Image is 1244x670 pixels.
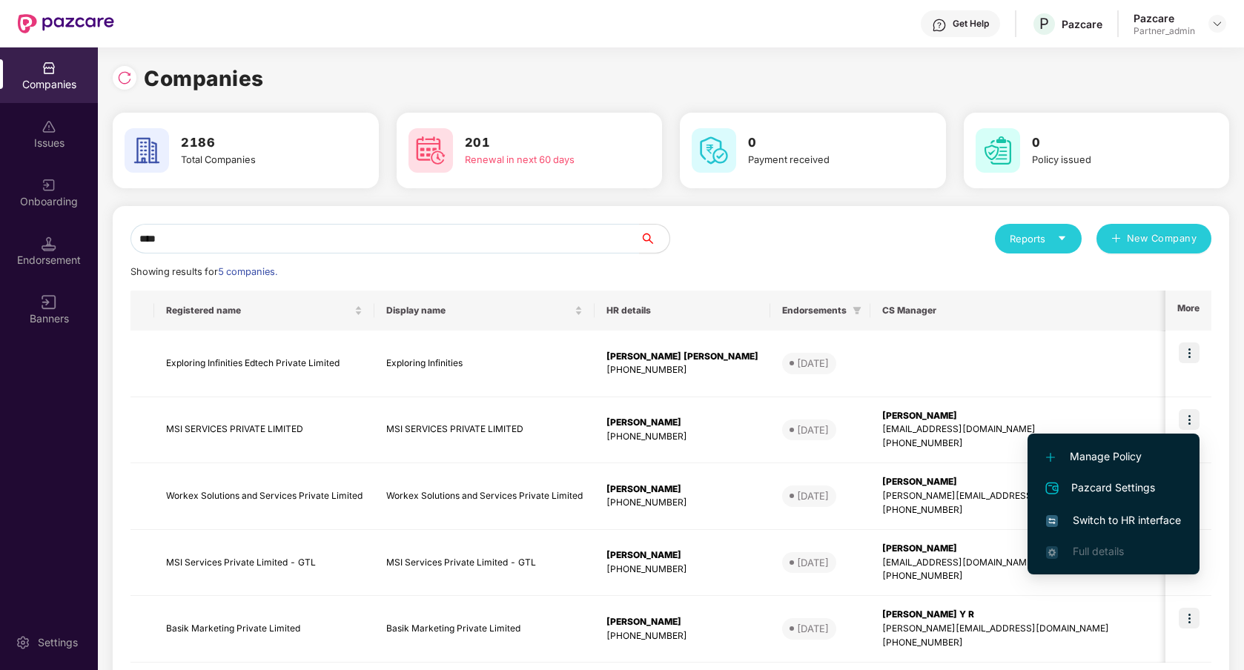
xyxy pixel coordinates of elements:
div: Total Companies [181,153,338,167]
span: Registered name [166,305,351,316]
span: filter [853,306,861,315]
td: MSI Services Private Limited - GTL [154,530,374,597]
div: [EMAIL_ADDRESS][DOMAIN_NAME] [882,556,1182,570]
div: [PERSON_NAME][EMAIL_ADDRESS][DOMAIN_NAME] [882,622,1182,636]
div: Payment received [748,153,905,167]
div: [PHONE_NUMBER] [882,503,1182,517]
span: Manage Policy [1046,448,1181,465]
img: svg+xml;base64,PHN2ZyB3aWR0aD0iMjAiIGhlaWdodD0iMjAiIHZpZXdCb3g9IjAgMCAyMCAyMCIgZmlsbD0ibm9uZSIgeG... [42,178,56,193]
h3: 0 [1032,133,1189,153]
img: svg+xml;base64,PHN2ZyBpZD0iU2V0dGluZy0yMHgyMCIgeG1sbnM9Imh0dHA6Ly93d3cudzMub3JnLzIwMDAvc3ZnIiB3aW... [16,635,30,650]
img: svg+xml;base64,PHN2ZyBpZD0iSGVscC0zMngzMiIgeG1sbnM9Imh0dHA6Ly93d3cudzMub3JnLzIwMDAvc3ZnIiB3aWR0aD... [932,18,947,33]
div: Renewal in next 60 days [465,153,622,167]
td: MSI Services Private Limited - GTL [374,530,595,597]
div: [DATE] [797,488,829,503]
button: search [639,224,670,253]
div: [PERSON_NAME] Y R [882,608,1182,622]
td: Exploring Infinities [374,331,595,397]
div: [PERSON_NAME] [606,615,758,629]
div: [PERSON_NAME] [882,542,1182,556]
span: Showing results for [130,266,277,277]
div: [PHONE_NUMBER] [882,636,1182,650]
div: [PHONE_NUMBER] [606,496,758,510]
img: svg+xml;base64,PHN2ZyBpZD0iQ29tcGFuaWVzIiB4bWxucz0iaHR0cDovL3d3dy53My5vcmcvMjAwMC9zdmciIHdpZHRoPS... [42,61,56,76]
img: svg+xml;base64,PHN2ZyB4bWxucz0iaHR0cDovL3d3dy53My5vcmcvMjAwMC9zdmciIHdpZHRoPSIxNiIgaGVpZ2h0PSIxNi... [1046,515,1058,527]
td: Exploring Infinities Edtech Private Limited [154,331,374,397]
img: New Pazcare Logo [18,14,114,33]
div: Pazcare [1062,17,1102,31]
div: [PHONE_NUMBER] [882,437,1182,451]
img: svg+xml;base64,PHN2ZyB4bWxucz0iaHR0cDovL3d3dy53My5vcmcvMjAwMC9zdmciIHdpZHRoPSI2MCIgaGVpZ2h0PSI2MC... [408,128,453,173]
span: New Company [1127,231,1197,246]
img: svg+xml;base64,PHN2ZyBpZD0iRHJvcGRvd24tMzJ4MzIiIHhtbG5zPSJodHRwOi8vd3d3LnczLm9yZy8yMDAwL3N2ZyIgd2... [1211,18,1223,30]
span: caret-down [1057,233,1067,243]
span: Pazcard Settings [1046,480,1181,497]
div: Partner_admin [1134,25,1195,37]
div: [PERSON_NAME] [606,482,758,497]
span: search [639,233,669,245]
th: Display name [374,291,595,331]
img: svg+xml;base64,PHN2ZyB4bWxucz0iaHR0cDovL3d3dy53My5vcmcvMjAwMC9zdmciIHdpZHRoPSI2MCIgaGVpZ2h0PSI2MC... [976,128,1020,173]
img: svg+xml;base64,PHN2ZyB4bWxucz0iaHR0cDovL3d3dy53My5vcmcvMjAwMC9zdmciIHdpZHRoPSIxNi4zNjMiIGhlaWdodD... [1046,546,1058,558]
div: [PHONE_NUMBER] [606,563,758,577]
div: [PERSON_NAME][EMAIL_ADDRESS][PERSON_NAME][DOMAIN_NAME] [882,489,1182,503]
span: Full details [1073,545,1124,557]
img: icon [1179,342,1200,363]
img: svg+xml;base64,PHN2ZyB3aWR0aD0iMTYiIGhlaWdodD0iMTYiIHZpZXdCb3g9IjAgMCAxNiAxNiIgZmlsbD0ibm9uZSIgeG... [42,295,56,310]
div: Pazcare [1134,11,1195,25]
div: [DATE] [797,555,829,570]
span: Endorsements [782,305,847,316]
img: svg+xml;base64,PHN2ZyB4bWxucz0iaHR0cDovL3d3dy53My5vcmcvMjAwMC9zdmciIHdpZHRoPSIxMi4yMDEiIGhlaWdodD... [1046,453,1055,462]
img: icon [1179,409,1200,430]
h3: 0 [748,133,905,153]
th: HR details [595,291,770,331]
h1: Companies [144,62,264,95]
img: svg+xml;base64,PHN2ZyBpZD0iSXNzdWVzX2Rpc2FibGVkIiB4bWxucz0iaHR0cDovL3d3dy53My5vcmcvMjAwMC9zdmciIH... [42,119,56,134]
img: svg+xml;base64,PHN2ZyBpZD0iUmVsb2FkLTMyeDMyIiB4bWxucz0iaHR0cDovL3d3dy53My5vcmcvMjAwMC9zdmciIHdpZH... [117,70,132,85]
div: [DATE] [797,621,829,636]
th: More [1165,291,1211,331]
div: [PHONE_NUMBER] [882,569,1182,583]
td: Workex Solutions and Services Private Limited [154,463,374,530]
td: MSI SERVICES PRIVATE LIMITED [154,397,374,464]
div: [PHONE_NUMBER] [606,363,758,377]
div: [PERSON_NAME] [882,475,1182,489]
img: svg+xml;base64,PHN2ZyB4bWxucz0iaHR0cDovL3d3dy53My5vcmcvMjAwMC9zdmciIHdpZHRoPSI2MCIgaGVpZ2h0PSI2MC... [692,128,736,173]
h3: 2186 [181,133,338,153]
div: [PERSON_NAME] [606,548,758,563]
div: Policy issued [1032,153,1189,167]
span: 5 companies. [218,266,277,277]
img: svg+xml;base64,PHN2ZyB4bWxucz0iaHR0cDovL3d3dy53My5vcmcvMjAwMC9zdmciIHdpZHRoPSIyNCIgaGVpZ2h0PSIyNC... [1043,480,1061,497]
span: CS Manager [882,305,1171,316]
div: [DATE] [797,422,829,437]
div: Settings [33,635,82,650]
div: Get Help [953,18,989,30]
div: [PERSON_NAME] [606,416,758,430]
div: [PHONE_NUMBER] [606,430,758,444]
td: Basik Marketing Private Limited [154,596,374,663]
div: Reports [1010,231,1067,246]
h3: 201 [465,133,622,153]
span: Display name [386,305,572,316]
button: plusNew Company [1096,224,1211,253]
img: icon [1179,608,1200,628]
td: Workex Solutions and Services Private Limited [374,463,595,530]
div: [EMAIL_ADDRESS][DOMAIN_NAME] [882,422,1182,437]
div: [PERSON_NAME] [882,409,1182,423]
span: plus [1111,233,1121,245]
div: [PERSON_NAME] [PERSON_NAME] [606,350,758,364]
div: [PHONE_NUMBER] [606,629,758,643]
td: Basik Marketing Private Limited [374,596,595,663]
span: P [1039,15,1049,33]
div: [DATE] [797,356,829,371]
img: svg+xml;base64,PHN2ZyB4bWxucz0iaHR0cDovL3d3dy53My5vcmcvMjAwMC9zdmciIHdpZHRoPSI2MCIgaGVpZ2h0PSI2MC... [125,128,169,173]
span: filter [850,302,864,319]
span: Switch to HR interface [1046,512,1181,528]
img: svg+xml;base64,PHN2ZyB3aWR0aD0iMTQuNSIgaGVpZ2h0PSIxNC41IiB2aWV3Qm94PSIwIDAgMTYgMTYiIGZpbGw9Im5vbm... [42,236,56,251]
th: Registered name [154,291,374,331]
td: MSI SERVICES PRIVATE LIMITED [374,397,595,464]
